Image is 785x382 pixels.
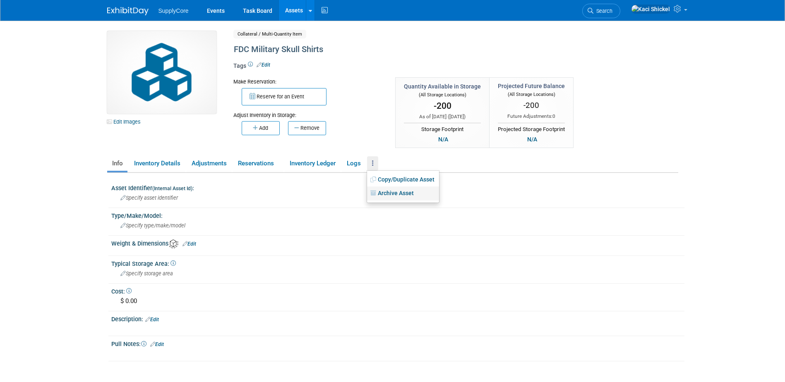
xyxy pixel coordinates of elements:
div: Adjust Inventory in Storage: [233,105,383,119]
span: Specify type/make/model [120,222,185,229]
div: Cost: [111,285,684,296]
span: Typical Storage Area: [111,260,176,267]
a: Copy/Duplicate Asset [367,173,439,187]
div: Projected Storage Footprint [498,123,565,134]
div: N/A [525,135,540,144]
div: Tags [233,62,610,76]
a: Reservations [233,156,283,171]
div: Type/Make/Model: [111,210,684,220]
a: Edit Images [107,117,144,127]
button: Remove [288,121,326,135]
div: $ 0.00 [118,295,678,308]
a: Archive Asset [367,186,439,201]
span: Specify asset identifier [120,195,178,201]
div: Weight & Dimensions [111,237,684,248]
span: Specify storage area [120,270,173,277]
span: Collateral / Multi-Quantity Item [233,30,306,38]
span: [DATE] [449,114,464,119]
span: Search [593,8,612,14]
div: Pull Notes: [111,338,684,349]
a: Info [107,156,127,171]
div: Future Adjustments: [498,113,565,120]
span: SupplyCore [158,7,189,14]
div: Make Reservation: [233,77,383,86]
div: (All Storage Locations) [404,91,481,98]
a: Inventory Ledger [285,156,340,171]
div: Projected Future Balance [498,82,565,90]
div: As of [DATE] ( ) [404,113,481,120]
img: Kaci Shickel [631,5,670,14]
div: Quantity Available in Storage [404,82,481,91]
button: Reserve for an Event [242,88,326,105]
a: Edit [257,62,270,68]
div: Asset Identifier : [111,182,684,192]
button: Add [242,121,280,135]
a: Search [582,4,620,18]
div: FDC Military Skull Shirts [231,42,610,57]
div: Description: [111,313,684,324]
a: Edit [150,341,164,347]
a: Adjustments [187,156,231,171]
img: ExhibitDay [107,7,149,15]
a: Edit [182,241,196,247]
a: Logs [342,156,365,171]
span: -200 [434,101,451,111]
small: (Internal Asset Id) [152,186,192,191]
div: N/A [436,135,451,144]
span: -200 [523,100,539,110]
div: Storage Footprint [404,123,481,134]
img: Collateral-Icon-2.png [107,31,216,114]
img: Asset Weight and Dimensions [169,239,178,248]
div: (All Storage Locations) [498,90,565,98]
a: Edit [145,317,159,322]
a: Inventory Details [129,156,185,171]
span: 0 [552,113,555,119]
